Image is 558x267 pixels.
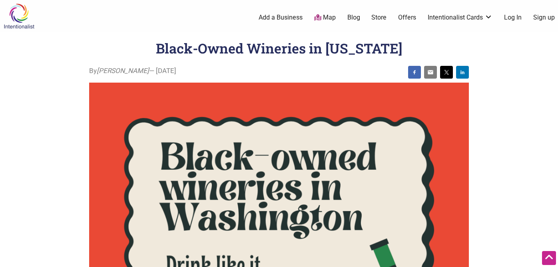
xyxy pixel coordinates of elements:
[427,69,434,75] img: email sharing button
[371,13,387,22] a: Store
[428,13,492,22] a: Intentionalist Cards
[542,251,556,265] div: Scroll Back to Top
[459,69,466,75] img: linkedin sharing button
[347,13,360,22] a: Blog
[443,69,450,75] img: twitter sharing button
[504,13,522,22] a: Log In
[156,39,403,57] h1: Black-Owned Wineries in [US_STATE]
[259,13,303,22] a: Add a Business
[533,13,555,22] a: Sign up
[314,13,336,22] a: Map
[398,13,416,22] a: Offers
[89,66,176,76] span: By — [DATE]
[411,69,418,75] img: facebook sharing button
[97,67,149,75] i: [PERSON_NAME]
